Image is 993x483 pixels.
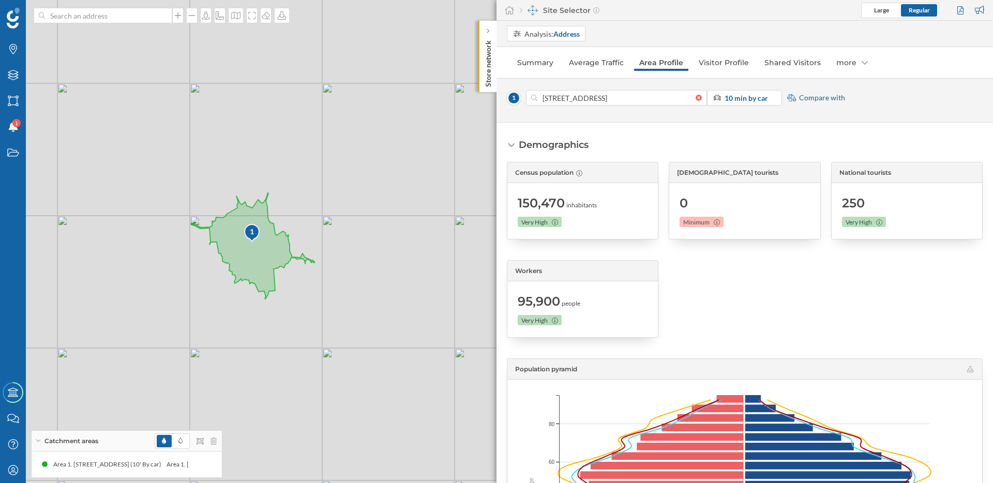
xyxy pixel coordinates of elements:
div: Area 1. [STREET_ADDRESS] (10' By car) [46,459,159,470]
span: Very High [521,218,548,227]
a: Summary [512,54,559,71]
span: Catchment areas [44,436,98,446]
span: Very High [846,218,872,227]
span: Population pyramid [515,365,577,373]
span: National tourists [839,168,891,177]
span: 60 [549,458,554,466]
span: Census population [515,168,574,177]
a: Visitor Profile [694,54,754,71]
span: 80 [549,420,554,428]
span: Minimum [683,218,710,227]
span: inhabitants [566,201,597,210]
p: Store network [483,36,493,87]
div: Analysis: [524,28,580,39]
img: Geoblink Logo [7,8,20,28]
strong: 10 min by car [725,94,768,102]
div: 1 [244,223,259,242]
div: 1 [244,227,261,237]
div: Area 1. [STREET_ADDRESS] (10' By car) [159,459,272,470]
a: Shared Visitors [759,54,826,71]
span: Compare with [799,93,845,103]
span: people [562,299,580,308]
div: Site Selector [520,5,599,16]
span: 1 [15,118,18,128]
span: Workers [515,266,542,276]
a: Average Traffic [564,54,629,71]
strong: Address [553,29,580,38]
span: [DEMOGRAPHIC_DATA] tourists [677,168,778,177]
img: dashboards-manager.svg [528,5,538,16]
span: 150,470 [518,195,565,212]
div: Demographics [519,138,589,152]
span: Large [874,6,889,14]
div: more [831,54,873,71]
span: Very High [521,316,548,325]
span: 1 [507,91,521,105]
img: pois-map-marker.svg [244,223,261,244]
span: 95,900 [518,293,560,310]
span: Regular [909,6,930,14]
span: 250 [842,195,865,212]
span: 0 [680,195,688,212]
a: Area Profile [634,54,688,71]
